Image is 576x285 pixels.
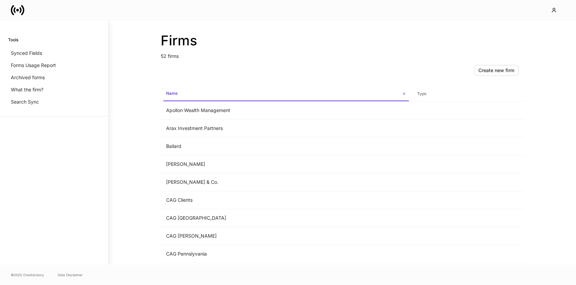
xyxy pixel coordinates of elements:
td: CAG Clients [161,191,412,209]
a: Forms Usage Report [8,59,100,71]
td: Bailard [161,137,412,155]
p: Archived forms [11,74,45,81]
a: Archived forms [8,71,100,84]
h2: Firms [161,32,524,49]
button: Create new firm [474,65,519,76]
td: [PERSON_NAME] [161,155,412,173]
p: Forms Usage Report [11,62,56,69]
td: [PERSON_NAME] & Co. [161,173,412,191]
a: What the firm? [8,84,100,96]
span: © 2025 OneAdvisory [11,272,44,278]
td: CAG Pennslyvania [161,245,412,263]
p: Search Sync [11,98,39,105]
a: Data Disclaimer [58,272,83,278]
a: Synced Fields [8,47,100,59]
p: 52 firms [161,49,524,60]
h6: Name [166,90,178,96]
div: Create new firm [478,68,514,73]
td: Canopy Wealth [161,263,412,281]
h6: Type [417,90,426,97]
h6: Tools [8,37,18,43]
span: Name [163,87,409,101]
td: Arax Investment Partners [161,119,412,137]
td: CAG [PERSON_NAME] [161,227,412,245]
p: Synced Fields [11,50,42,57]
span: Type [414,87,521,101]
td: CAG [GEOGRAPHIC_DATA] [161,209,412,227]
a: Search Sync [8,96,100,108]
td: Apollon Wealth Management [161,102,412,119]
p: What the firm? [11,86,43,93]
